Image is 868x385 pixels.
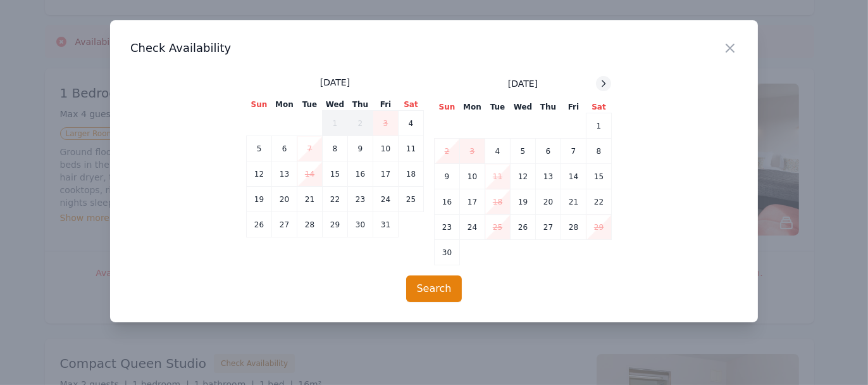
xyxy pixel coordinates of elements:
td: 25 [399,187,424,212]
td: 9 [435,164,460,189]
td: 17 [373,161,399,187]
td: 20 [536,189,561,215]
th: Sat [399,99,424,111]
td: 21 [561,189,586,215]
td: 18 [485,189,511,215]
td: 3 [460,139,485,164]
td: 15 [323,161,348,187]
td: 26 [511,215,536,240]
th: Sun [435,101,460,113]
td: 4 [485,139,511,164]
th: Sun [247,99,272,111]
td: 23 [435,215,460,240]
th: Wed [323,99,348,111]
td: 16 [348,161,373,187]
th: Fri [561,101,586,113]
td: 31 [373,212,399,237]
td: 1 [323,111,348,136]
td: 7 [297,136,323,161]
th: Thu [348,99,373,111]
td: 27 [536,215,561,240]
td: 19 [247,187,272,212]
td: 5 [247,136,272,161]
td: 12 [247,161,272,187]
td: 12 [511,164,536,189]
td: 22 [323,187,348,212]
span: [DATE] [508,77,538,90]
td: 29 [586,215,612,240]
td: 21 [297,187,323,212]
td: 3 [373,111,399,136]
th: Sat [586,101,612,113]
span: [DATE] [320,76,350,89]
td: 14 [297,161,323,187]
td: 19 [511,189,536,215]
td: 16 [435,189,460,215]
td: 10 [373,136,399,161]
th: Wed [511,101,536,113]
th: Tue [485,101,511,113]
td: 30 [435,240,460,265]
th: Tue [297,99,323,111]
td: 6 [536,139,561,164]
td: 15 [586,164,612,189]
td: 27 [272,212,297,237]
td: 2 [348,111,373,136]
td: 7 [561,139,586,164]
td: 25 [485,215,511,240]
th: Fri [373,99,399,111]
td: 4 [399,111,424,136]
td: 23 [348,187,373,212]
td: 13 [536,164,561,189]
td: 13 [272,161,297,187]
th: Mon [272,99,297,111]
td: 10 [460,164,485,189]
td: 2 [435,139,460,164]
td: 24 [460,215,485,240]
h3: Check Availability [130,41,738,56]
td: 22 [586,189,612,215]
td: 18 [399,161,424,187]
td: 30 [348,212,373,237]
td: 28 [561,215,586,240]
td: 11 [485,164,511,189]
td: 28 [297,212,323,237]
td: 9 [348,136,373,161]
td: 6 [272,136,297,161]
td: 8 [323,136,348,161]
td: 5 [511,139,536,164]
td: 20 [272,187,297,212]
th: Mon [460,101,485,113]
td: 17 [460,189,485,215]
th: Thu [536,101,561,113]
td: 14 [561,164,586,189]
td: 11 [399,136,424,161]
td: 8 [586,139,612,164]
td: 26 [247,212,272,237]
td: 29 [323,212,348,237]
button: Search [406,275,462,302]
td: 1 [586,113,612,139]
td: 24 [373,187,399,212]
